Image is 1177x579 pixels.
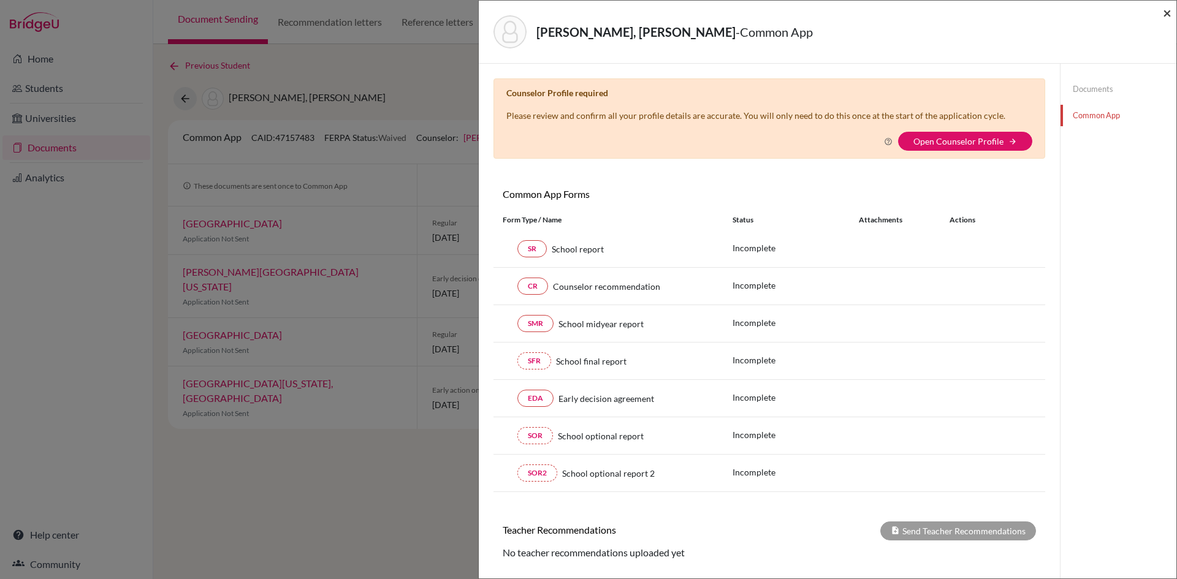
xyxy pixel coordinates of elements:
div: Attachments [859,214,935,225]
p: Please review and confirm all your profile details are accurate. You will only need to do this on... [506,109,1005,122]
p: Incomplete [733,354,859,366]
h6: Common App Forms [493,188,769,200]
a: Common App [1061,105,1176,126]
button: Close [1163,6,1171,20]
p: Incomplete [733,316,859,329]
div: Actions [935,214,1011,225]
i: arrow_forward [1008,137,1017,146]
span: School report [552,243,604,255]
span: × [1163,4,1171,21]
p: Incomplete [733,466,859,479]
a: Documents [1061,78,1176,100]
span: School optional report 2 [562,467,655,480]
p: Incomplete [733,279,859,292]
a: EDA [517,390,554,407]
span: Early decision agreement [558,392,654,405]
button: Open Counselor Profilearrow_forward [898,132,1032,151]
span: School optional report [558,430,644,442]
span: - Common App [736,25,813,39]
div: Status [733,214,859,225]
a: SMR [517,315,554,332]
a: Open Counselor Profile [913,136,1004,146]
b: Counselor Profile required [506,88,608,98]
h6: Teacher Recommendations [493,524,769,535]
p: Incomplete [733,391,859,404]
a: SR [517,240,547,257]
span: School final report [556,355,627,368]
p: Incomplete [733,428,859,441]
div: No teacher recommendations uploaded yet [493,545,1045,560]
span: School midyear report [558,317,644,330]
a: SFR [517,352,551,369]
div: Send Teacher Recommendations [880,521,1036,540]
a: CR [517,278,548,295]
span: Counselor recommendation [553,280,660,293]
p: Incomplete [733,241,859,254]
a: SOR2 [517,464,557,482]
a: SOR [517,427,553,444]
div: Form Type / Name [493,214,723,225]
strong: [PERSON_NAME], [PERSON_NAME] [536,25,736,39]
